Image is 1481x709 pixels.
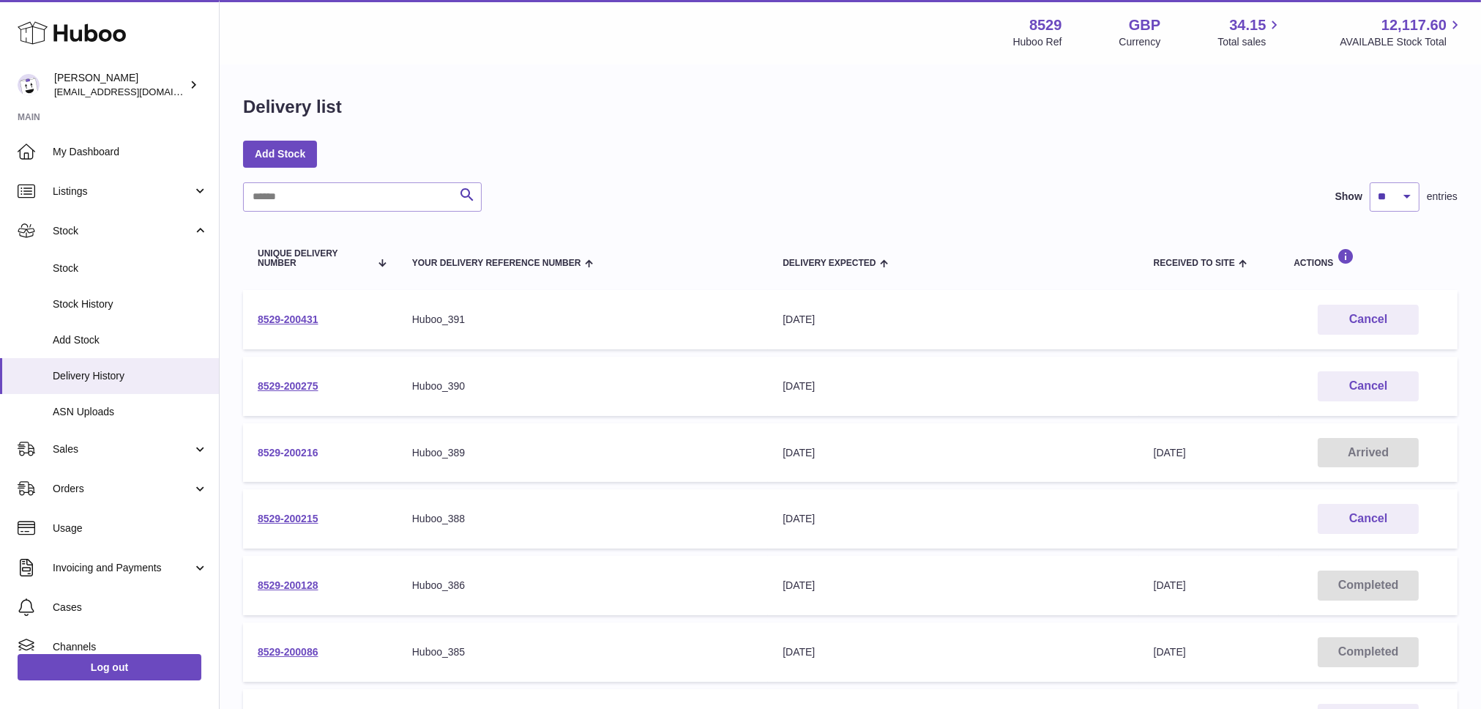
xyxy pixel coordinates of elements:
[53,297,208,311] span: Stock History
[1229,15,1266,35] span: 34.15
[53,261,208,275] span: Stock
[412,512,753,526] div: Huboo_388
[1154,259,1235,268] span: Received to Site
[53,145,208,159] span: My Dashboard
[1427,190,1458,204] span: entries
[258,313,318,325] a: 8529-200431
[54,71,186,99] div: [PERSON_NAME]
[258,249,370,268] span: Unique Delivery Number
[412,259,581,268] span: Your Delivery Reference Number
[53,224,193,238] span: Stock
[258,579,318,591] a: 8529-200128
[412,446,753,460] div: Huboo_389
[53,601,208,615] span: Cases
[18,654,201,680] a: Log out
[258,646,318,658] a: 8529-200086
[1340,15,1463,49] a: 12,117.60 AVAILABLE Stock Total
[412,379,753,393] div: Huboo_390
[53,333,208,347] span: Add Stock
[1154,646,1186,658] span: [DATE]
[1318,504,1419,534] button: Cancel
[1013,35,1062,49] div: Huboo Ref
[1119,35,1161,49] div: Currency
[1294,248,1443,268] div: Actions
[1129,15,1160,35] strong: GBP
[258,513,318,524] a: 8529-200215
[53,405,208,419] span: ASN Uploads
[783,579,1124,593] div: [DATE]
[53,442,193,456] span: Sales
[53,482,193,496] span: Orders
[1217,15,1283,49] a: 34.15 Total sales
[783,379,1124,393] div: [DATE]
[412,645,753,659] div: Huboo_385
[53,640,208,654] span: Channels
[54,86,215,97] span: [EMAIL_ADDRESS][DOMAIN_NAME]
[243,95,342,119] h1: Delivery list
[258,447,318,459] a: 8529-200216
[258,380,318,392] a: 8529-200275
[1381,15,1447,35] span: 12,117.60
[1029,15,1062,35] strong: 8529
[783,313,1124,327] div: [DATE]
[783,645,1124,659] div: [DATE]
[412,579,753,593] div: Huboo_386
[53,369,208,383] span: Delivery History
[783,259,876,268] span: Delivery Expected
[1217,35,1283,49] span: Total sales
[53,521,208,535] span: Usage
[1154,579,1186,591] span: [DATE]
[243,141,317,167] a: Add Stock
[783,512,1124,526] div: [DATE]
[1340,35,1463,49] span: AVAILABLE Stock Total
[783,446,1124,460] div: [DATE]
[1318,305,1419,335] button: Cancel
[412,313,753,327] div: Huboo_391
[1318,371,1419,401] button: Cancel
[1335,190,1362,204] label: Show
[1154,447,1186,459] span: [DATE]
[53,185,193,198] span: Listings
[18,74,40,96] img: admin@redgrass.ch
[53,561,193,575] span: Invoicing and Payments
